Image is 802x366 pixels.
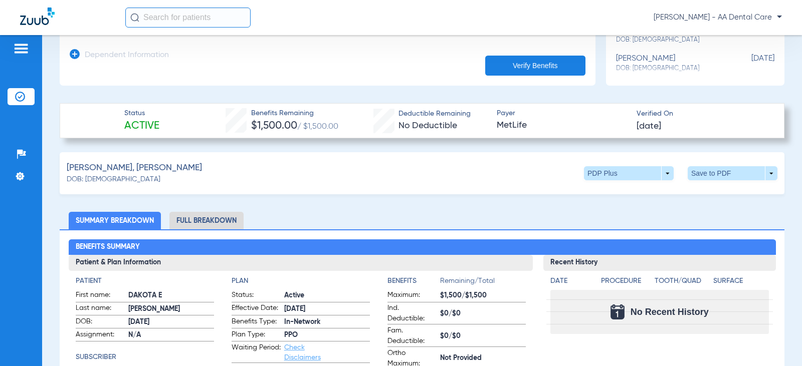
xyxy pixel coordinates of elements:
[284,304,370,314] span: [DATE]
[724,54,774,73] span: [DATE]
[497,108,628,119] span: Payer
[616,64,724,73] span: DOB: [DEMOGRAPHIC_DATA]
[655,276,710,286] h4: Tooth/Quad
[550,276,592,290] app-breakdown-title: Date
[440,276,526,290] span: Remaining/Total
[76,303,125,315] span: Last name:
[637,109,768,119] span: Verified On
[128,330,214,340] span: N/A
[543,255,775,271] h3: Recent History
[655,276,710,290] app-breakdown-title: Tooth/Quad
[713,276,768,290] app-breakdown-title: Surface
[76,329,125,341] span: Assignment:
[251,108,338,119] span: Benefits Remaining
[69,212,161,229] li: Summary Breakdown
[387,276,440,290] app-breakdown-title: Benefits
[232,329,281,341] span: Plan Type:
[297,123,338,131] span: / $1,500.00
[497,119,628,132] span: MetLife
[485,56,585,76] button: Verify Benefits
[128,290,214,301] span: DAKOTA E
[440,308,526,319] span: $0/$0
[76,352,214,362] h4: Subscriber
[440,353,526,363] span: Not Provided
[387,325,437,346] span: Fam. Deductible:
[130,13,139,22] img: Search Icon
[440,290,526,301] span: $1,500/$1,500
[69,239,776,255] h2: Benefits Summary
[713,276,768,286] h4: Surface
[387,303,437,324] span: Ind. Deductible:
[601,276,651,286] h4: Procedure
[398,109,471,119] span: Deductible Remaining
[688,166,777,180] button: Save to PDF
[232,316,281,328] span: Benefits Type:
[69,255,533,271] h3: Patient & Plan Information
[616,36,724,45] span: DOB: [DEMOGRAPHIC_DATA]
[387,276,440,286] h4: Benefits
[601,276,651,290] app-breakdown-title: Procedure
[616,54,724,73] div: [PERSON_NAME]
[398,121,457,130] span: No Deductible
[67,174,160,185] span: DOB: [DEMOGRAPHIC_DATA]
[284,330,370,340] span: PPO
[232,290,281,302] span: Status:
[284,290,370,301] span: Active
[631,307,709,317] span: No Recent History
[128,317,214,327] span: [DATE]
[611,304,625,319] img: Calendar
[232,303,281,315] span: Effective Date:
[124,108,159,119] span: Status
[232,276,370,286] h4: Plan
[20,8,55,25] img: Zuub Logo
[584,166,674,180] button: PDP Plus
[125,8,251,28] input: Search for patients
[637,120,661,133] span: [DATE]
[387,290,437,302] span: Maximum:
[284,344,321,361] a: Check Disclaimers
[232,342,281,362] span: Waiting Period:
[284,317,370,327] span: In-Network
[169,212,244,229] li: Full Breakdown
[124,119,159,133] span: Active
[251,121,297,131] span: $1,500.00
[654,13,782,23] span: [PERSON_NAME] - AA Dental Care
[76,316,125,328] span: DOB:
[13,43,29,55] img: hamburger-icon
[440,331,526,341] span: $0/$0
[85,51,169,61] h3: Dependent Information
[76,276,214,286] h4: Patient
[76,290,125,302] span: First name:
[67,162,202,174] span: [PERSON_NAME], [PERSON_NAME]
[550,276,592,286] h4: Date
[128,304,214,314] span: [PERSON_NAME]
